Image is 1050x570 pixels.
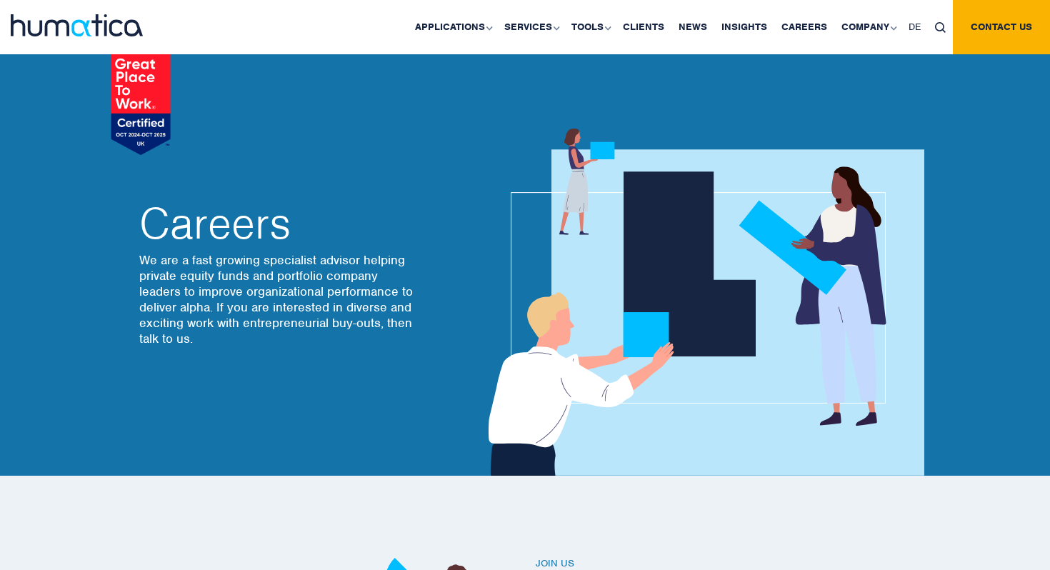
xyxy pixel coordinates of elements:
h2: Careers [139,202,418,245]
p: We are a fast growing specialist advisor helping private equity funds and portfolio company leade... [139,252,418,346]
h6: Join us [536,558,921,570]
img: logo [11,14,143,36]
span: DE [909,21,921,33]
img: search_icon [935,22,946,33]
img: about_banner1 [475,129,924,476]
